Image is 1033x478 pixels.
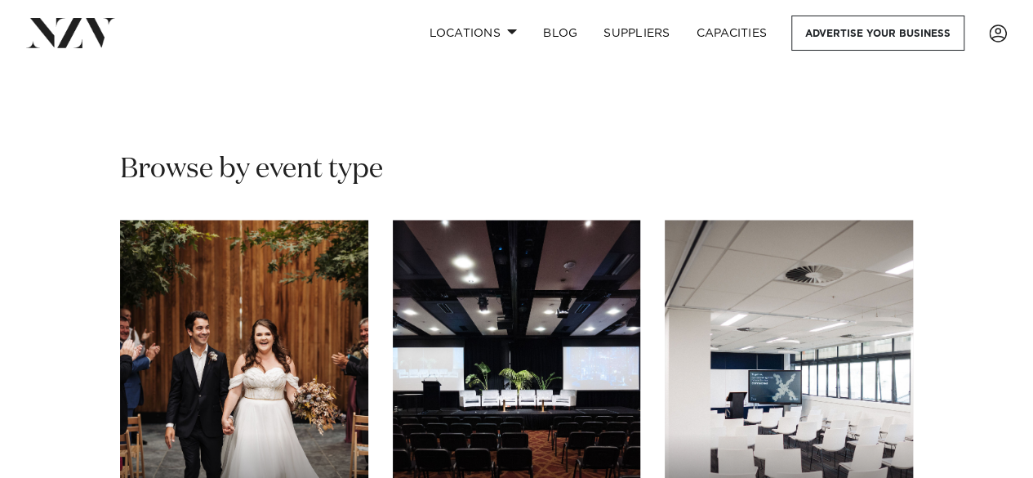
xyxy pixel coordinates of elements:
h2: Browse by event type [120,150,913,187]
a: Locations [416,16,530,51]
a: Advertise your business [791,16,964,51]
a: SUPPLIERS [590,16,683,51]
a: Capacities [683,16,781,51]
a: BLOG [530,16,590,51]
img: nzv-logo.png [26,18,115,47]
